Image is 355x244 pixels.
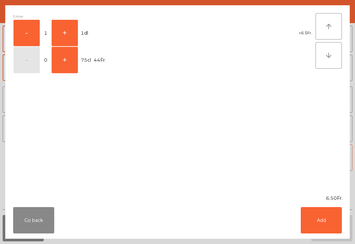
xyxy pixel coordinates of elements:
i: arrow_upward [325,22,333,30]
span: +6.5Fr. [299,29,312,37]
span: 44Fr. [94,56,106,65]
span: 75cl [81,56,91,65]
button: + [52,47,78,73]
button: Go back [13,207,54,233]
button: - [13,20,40,46]
button: + [52,20,78,46]
i: arrow_downward [325,51,333,59]
div: Extras [13,13,316,19]
button: arrow_upward [316,13,342,40]
span: 0 [40,56,51,65]
div: 6.50Fr. [5,195,350,202]
span: 1 [40,29,51,38]
button: arrow_downward [316,42,342,69]
button: Add [301,207,342,233]
span: 1dl [81,29,88,38]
